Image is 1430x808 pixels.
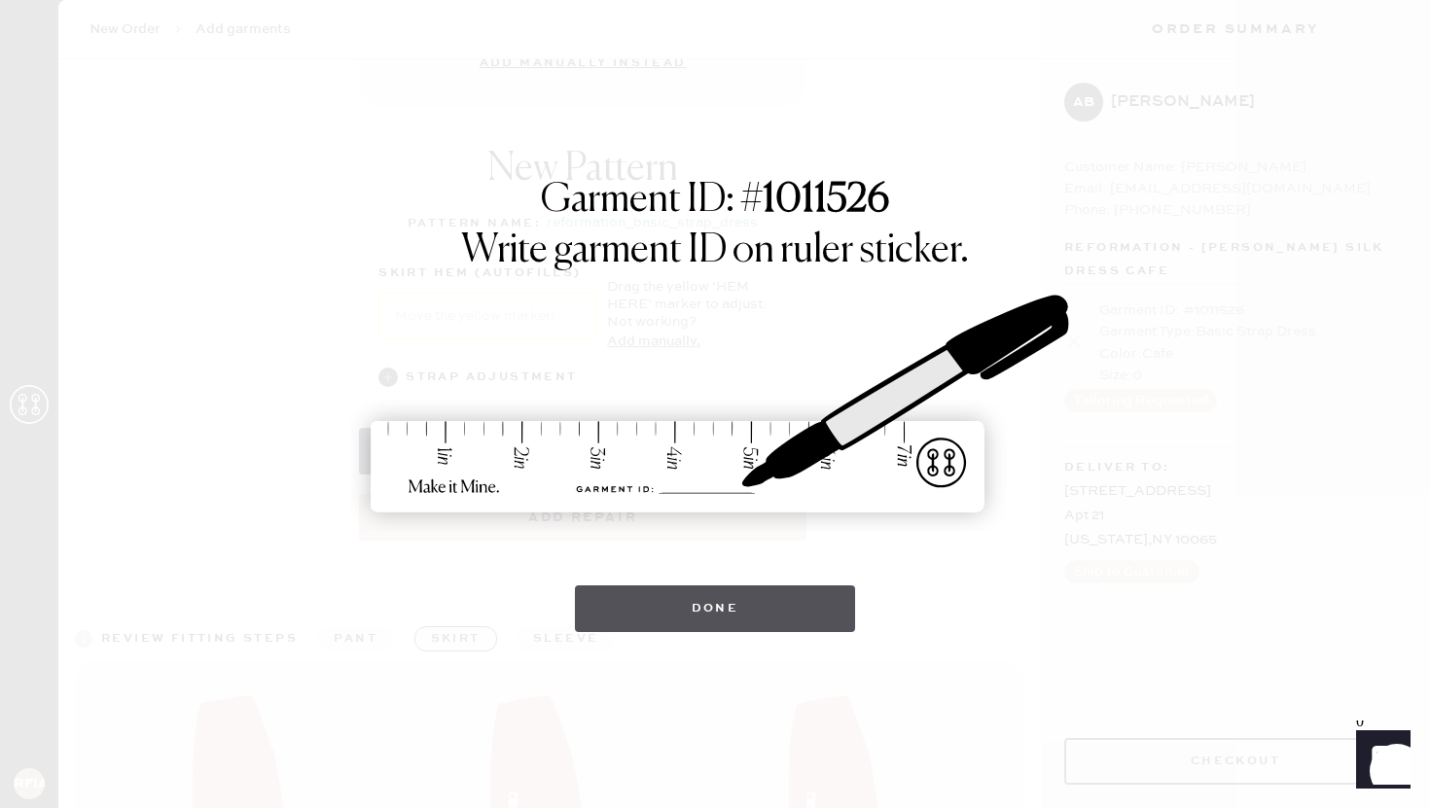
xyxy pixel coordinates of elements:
button: Done [575,585,856,632]
h1: Garment ID: # [541,177,889,228]
h1: Write garment ID on ruler sticker. [461,228,969,274]
iframe: Front Chat [1338,720,1421,804]
strong: 1011526 [763,181,889,220]
img: ruler-sticker-sharpie.svg [350,245,1080,566]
